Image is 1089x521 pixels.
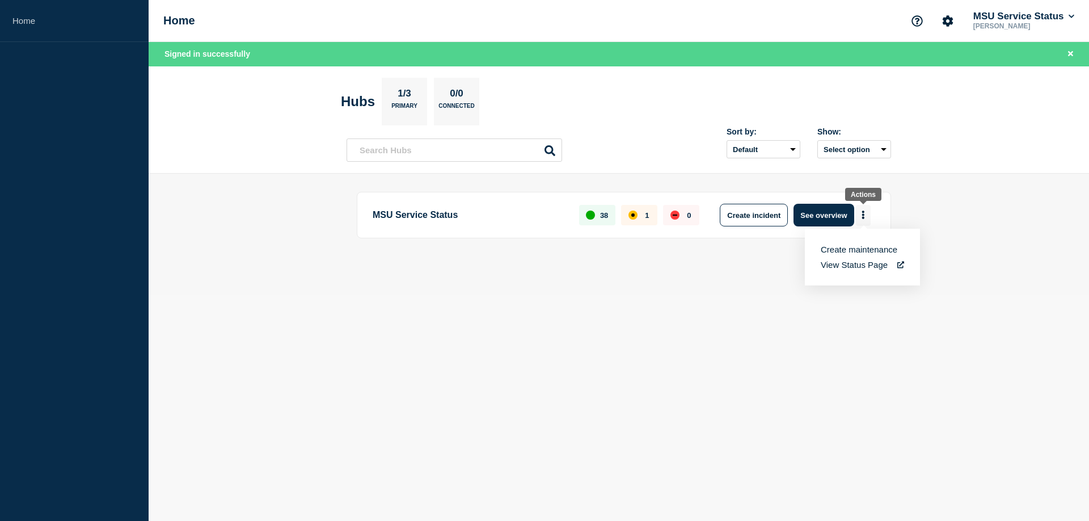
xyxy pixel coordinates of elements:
div: up [586,211,595,220]
button: Create maintenance [821,245,897,254]
p: 0 [687,211,691,220]
button: Account settings [936,9,960,33]
button: See overview [793,204,854,226]
span: Signed in successfully [164,49,250,58]
h2: Hubs [341,94,375,110]
div: affected [628,211,638,220]
p: Connected [438,103,474,115]
p: 1 [645,211,649,220]
p: MSU Service Status [373,204,566,226]
h1: Home [163,14,195,27]
p: 38 [600,211,608,220]
p: Primary [391,103,417,115]
p: 0/0 [446,88,468,103]
p: [PERSON_NAME] [971,22,1077,30]
a: View Status Page [821,260,904,270]
input: Search Hubs [347,138,562,162]
div: down [670,211,679,220]
button: Close banner [1063,48,1078,61]
button: Select option [817,140,891,158]
button: More actions [856,205,871,226]
div: Sort by: [727,127,800,136]
button: Create incident [720,204,788,226]
button: Support [905,9,929,33]
p: 1/3 [394,88,416,103]
div: Actions [851,191,876,199]
div: Show: [817,127,891,136]
button: MSU Service Status [971,11,1077,22]
select: Sort by [727,140,800,158]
